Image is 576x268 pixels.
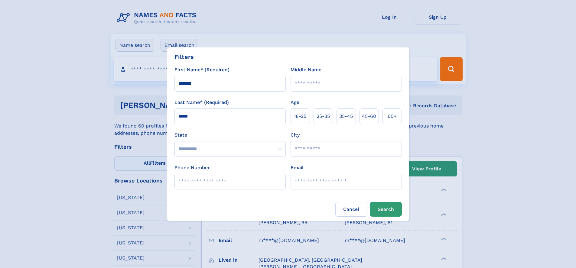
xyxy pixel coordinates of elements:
[291,99,299,106] label: Age
[291,164,304,171] label: Email
[174,66,229,73] label: First Name* (Required)
[335,202,367,217] label: Cancel
[339,113,353,120] span: 35‑45
[362,113,376,120] span: 45‑60
[370,202,402,217] button: Search
[174,131,286,139] label: State
[291,131,300,139] label: City
[291,66,321,73] label: Middle Name
[174,52,194,61] div: Filters
[174,99,229,106] label: Last Name* (Required)
[388,113,397,120] span: 60+
[317,113,330,120] span: 25‑35
[294,113,306,120] span: 18‑25
[174,164,210,171] label: Phone Number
